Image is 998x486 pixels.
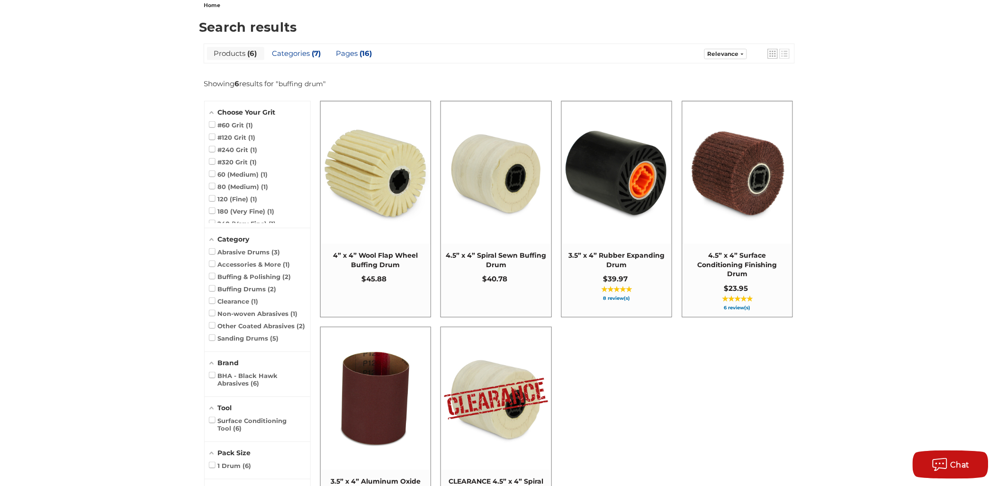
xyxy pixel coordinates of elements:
[310,49,321,58] span: 7
[562,101,672,317] a: 3.5” x 4” Rubber Expanding Drum
[951,460,970,469] span: Chat
[270,334,279,342] span: 5
[233,424,242,432] span: 6
[265,47,328,60] a: View Categories Tab
[235,79,240,88] b: 6
[209,372,306,387] span: BHA - Black Hawk Abrasives
[204,2,221,9] span: home
[209,248,280,256] span: Abrasive Drums
[209,158,257,166] span: #320 Grit
[321,344,430,453] img: 3.5x4 inch sanding band for expanding rubber drum
[290,310,297,317] span: 1
[724,284,748,293] span: $23.95
[441,118,550,227] img: 4.5 Inch Muslin Spiral Sewn Buffing Drum
[218,108,276,117] span: Choose Your Grit
[218,449,251,457] span: Pack Size
[209,121,253,129] span: #60 Grit
[268,285,276,293] span: 2
[209,261,290,268] span: Accessories & More
[321,101,431,317] a: 4” x 4” Wool Flap Wheel Buffing Drum
[209,310,298,317] span: Non-woven Abrasives
[261,183,268,190] span: 1
[704,49,747,59] a: Sort options
[282,273,291,280] span: 2
[250,158,257,166] span: 1
[913,450,989,479] button: Chat
[441,344,550,453] img: CLEARANCE 4.5” x 4” Spiral Sewn Buffing Drum
[261,171,268,178] span: 1
[199,21,799,34] h1: Search results
[250,195,257,203] span: 1
[209,134,256,141] span: #120 Grit
[687,251,788,279] span: 4.5” x 4” Surface Conditioning Finishing Drum
[358,49,372,58] span: 16
[279,80,324,88] a: buffing drum
[250,146,257,153] span: 1
[209,273,291,280] span: Buffing & Polishing
[708,50,739,57] span: Relevance
[566,251,667,270] span: 3.5” x 4” Rubber Expanding Drum
[209,334,279,342] span: Sanding Drums
[566,296,667,301] span: 8 review(s)
[204,79,326,88] div: Showing results for " "
[209,297,259,305] span: Clearance
[209,171,268,178] span: 60 (Medium)
[269,220,276,227] span: 1
[683,118,792,227] img: 4.5 Inch Surface Conditioning Finishing Drum
[209,285,277,293] span: Buffing Drums
[246,49,257,58] span: 6
[361,274,387,283] span: $45.88
[218,359,239,367] span: Brand
[325,251,426,270] span: 4” x 4” Wool Flap Wheel Buffing Drum
[209,146,258,153] span: #240 Grit
[209,462,252,469] span: 1 Drum
[207,47,264,60] a: View Products Tab
[251,297,258,305] span: 1
[218,404,232,412] span: Tool
[209,183,269,190] span: 80 (Medium)
[441,101,551,317] a: 4.5” x 4” Spiral Sewn Buffing Drum
[687,306,788,310] span: 6 review(s)
[603,274,628,283] span: $39.97
[251,379,259,387] span: 6
[243,462,251,469] span: 6
[297,322,305,330] span: 2
[248,134,255,141] span: 1
[780,49,790,59] a: View list mode
[271,248,280,256] span: 3
[209,220,276,227] span: 240 (Very Fine)
[267,207,274,215] span: 1
[209,322,306,330] span: Other Coated Abrasives
[683,101,792,317] a: 4.5” x 4” Surface Conditioning Finishing Drum
[246,121,253,129] span: 1
[768,49,778,59] a: View grid mode
[602,286,632,293] span: ★★★★★
[209,195,258,203] span: 120 (Fine)
[329,47,379,60] a: View Pages Tab
[218,235,250,243] span: Category
[283,261,290,268] span: 1
[446,251,546,270] span: 4.5” x 4” Spiral Sewn Buffing Drum
[562,118,671,227] img: 3.5 inch rubber expanding drum for sanding belt
[722,295,753,303] span: ★★★★★
[482,274,507,283] span: $40.78
[209,207,275,215] span: 180 (Very Fine)
[321,118,430,227] img: 4 inch buffing and polishing drum
[209,417,306,432] span: Surface Conditioning Tool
